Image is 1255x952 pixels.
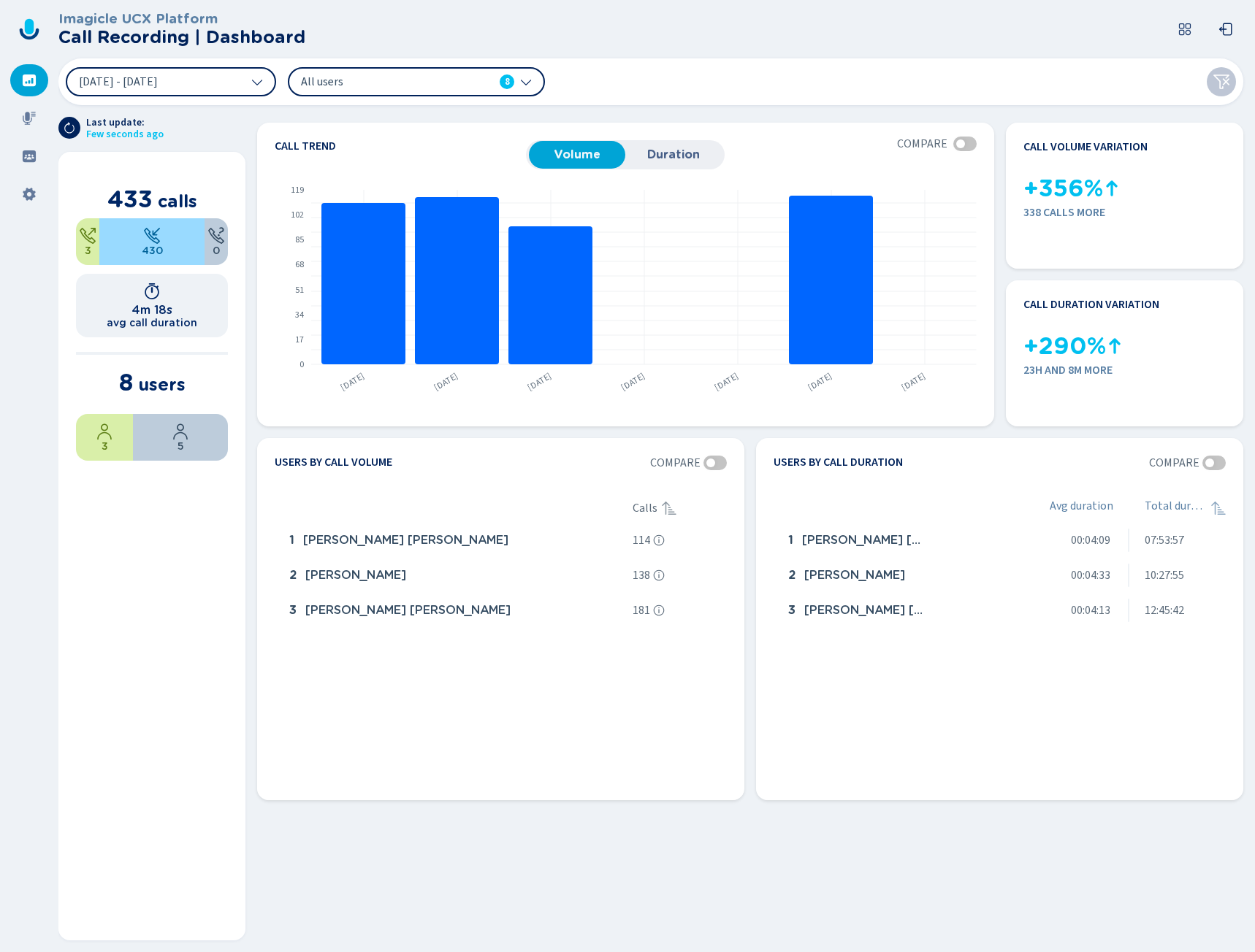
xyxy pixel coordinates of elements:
[178,440,184,452] span: 5
[10,102,48,134] div: Recordings
[133,414,228,461] div: 62.5%
[633,148,714,161] span: Duration
[283,526,627,555] div: Winston Martin Addo
[142,245,163,256] span: 430
[897,137,947,150] span: Compare
[295,309,304,321] text: 34
[782,596,1026,625] div: Leslie Dro Carine Guede
[1213,73,1230,91] svg: funnel-disabled
[300,358,304,371] text: 0
[1071,604,1110,617] span: 00:04:13
[1071,534,1110,547] span: 00:04:09
[207,227,225,245] svg: unknown-call
[283,561,627,590] div: Diana Martey
[788,604,796,617] span: 3
[86,117,164,128] span: Last update:
[213,245,220,256] span: 0
[653,569,665,581] svg: info-circle
[633,499,727,517] div: Calls
[85,245,91,256] span: 3
[10,140,48,172] div: Groups
[289,604,297,617] span: 3
[1145,534,1184,547] span: 07:53:57
[303,534,508,547] span: [PERSON_NAME] [PERSON_NAME]
[633,604,650,617] span: 181
[22,149,37,164] svg: groups-filled
[107,317,197,329] h2: avg call duration
[295,334,304,346] text: 17
[788,534,793,547] span: 1
[633,569,650,582] span: 138
[802,534,928,547] span: [PERSON_NAME] [PERSON_NAME]
[172,423,189,440] svg: user-profile
[99,218,205,265] div: 99.31%
[619,370,647,394] text: [DATE]
[1071,569,1110,582] span: 00:04:33
[633,502,657,515] span: Calls
[22,73,37,88] svg: dashboard-filled
[10,178,48,210] div: Settings
[1103,180,1121,197] svg: kpi-up
[102,440,108,452] span: 3
[76,218,99,265] div: 0.69%
[1207,67,1236,96] button: Clear filters
[275,456,392,470] h4: Users by call volume
[520,76,532,88] svg: chevron-down
[633,534,650,547] span: 114
[625,141,722,169] button: Duration
[131,303,172,317] h1: 4m 18s
[1023,175,1103,202] span: +356%
[107,185,153,213] span: 433
[96,423,113,440] svg: user-profile
[1145,499,1208,517] span: Total duration
[1106,337,1124,355] svg: kpi-up
[291,184,304,196] text: 119
[806,370,834,394] text: [DATE]
[143,283,161,300] svg: timer
[275,140,526,152] h4: Call trend
[1149,456,1199,469] span: Compare
[1145,569,1184,582] span: 10:27:55
[788,569,796,582] span: 2
[1023,333,1106,360] span: +290%
[86,128,164,140] span: Few seconds ago
[305,569,406,582] span: [PERSON_NAME]
[338,370,367,394] text: [DATE]
[119,368,133,396] span: 8
[1145,499,1226,517] div: Total duration
[774,456,903,470] h4: Users by call duration
[505,74,510,89] span: 8
[10,64,48,96] div: Dashboard
[660,499,678,517] svg: sortAscending
[158,191,197,212] span: calls
[58,11,305,27] h3: Imagicle UCX Platform
[650,456,701,469] span: Compare
[712,370,741,394] text: [DATE]
[1023,364,1227,377] span: 23h and 8m more
[295,284,304,296] text: 51
[76,414,133,461] div: 37.5%
[22,111,37,126] svg: mic-fill
[289,569,297,582] span: 2
[251,76,263,88] svg: chevron-down
[899,370,928,394] text: [DATE]
[289,534,294,547] span: 1
[804,604,928,617] span: [PERSON_NAME] [PERSON_NAME]
[1023,140,1148,153] h4: Call volume variation
[295,258,304,271] text: 68
[653,604,665,616] svg: info-circle
[1218,22,1233,37] svg: box-arrow-left
[143,227,161,245] svg: telephone-inbound
[1023,298,1159,311] h4: Call duration variation
[782,561,1026,590] div: Diana Martey
[301,74,469,90] span: All users
[653,534,665,546] svg: info-circle
[66,67,276,96] button: [DATE] - [DATE]
[205,218,228,265] div: 0%
[782,526,1026,555] div: Winston Martin Addo
[1050,499,1113,517] span: Avg duration
[1210,499,1227,517] div: Sorted ascending, click to sort descending
[58,27,305,47] h2: Call Recording | Dashboard
[295,234,304,246] text: 85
